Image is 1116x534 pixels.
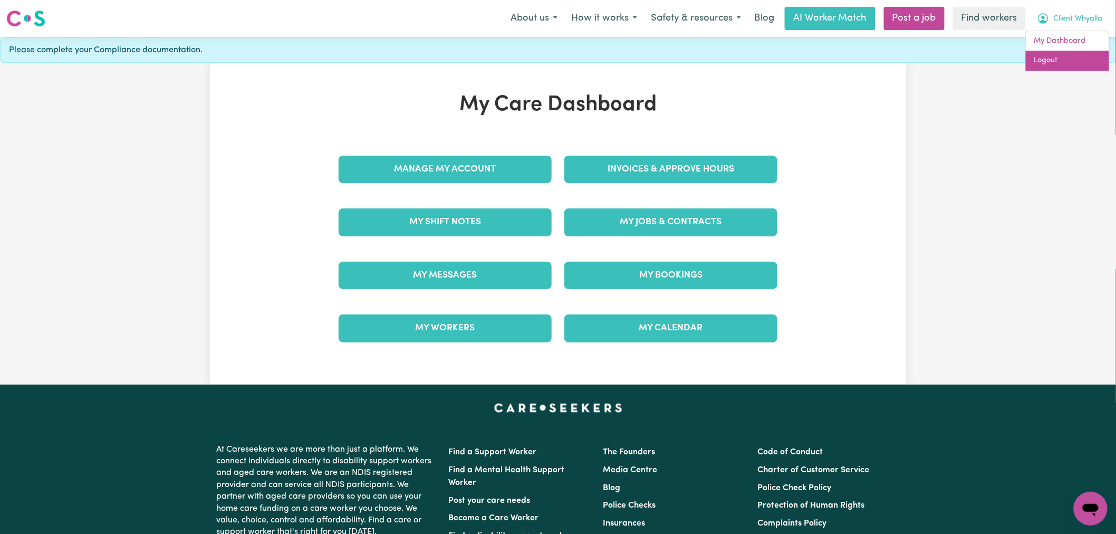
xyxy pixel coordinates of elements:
a: My Messages [339,262,552,289]
iframe: Button to launch messaging window [1074,492,1108,526]
a: Become a Care Worker [448,514,538,522]
a: My Bookings [564,262,777,289]
a: Insurances [603,519,645,528]
button: About us [504,7,564,30]
a: Find a Support Worker [448,448,536,456]
a: Blog [748,7,781,30]
span: Please complete your Compliance documentation. [9,44,203,56]
img: Careseekers logo [6,9,45,28]
a: My Calendar [564,314,777,342]
a: Blog [603,484,620,492]
button: My Account [1030,7,1110,30]
button: How it works [564,7,644,30]
a: Invoices & Approve Hours [564,156,777,183]
a: AI Worker Match [785,7,876,30]
a: My Dashboard [1026,31,1109,51]
a: Find workers [953,7,1026,30]
a: My Jobs & Contracts [564,208,777,236]
a: My Workers [339,314,552,342]
div: My Account [1025,31,1110,71]
a: Code of Conduct [758,448,823,456]
a: Police Checks [603,501,656,510]
a: Media Centre [603,466,657,474]
button: Safety & resources [644,7,748,30]
a: Logout [1026,51,1109,71]
a: My Shift Notes [339,208,552,236]
a: Manage My Account [339,156,552,183]
a: Post your care needs [448,497,530,505]
a: Complaints Policy [758,519,827,528]
a: Careseekers logo [6,6,45,31]
a: The Founders [603,448,655,456]
a: Protection of Human Rights [758,501,865,510]
a: Charter of Customer Service [758,466,870,474]
h1: My Care Dashboard [332,92,784,118]
a: Find a Mental Health Support Worker [448,466,564,487]
span: Client Whyalla [1054,13,1103,25]
a: Post a job [884,7,945,30]
a: Careseekers home page [494,404,622,412]
a: Police Check Policy [758,484,832,492]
